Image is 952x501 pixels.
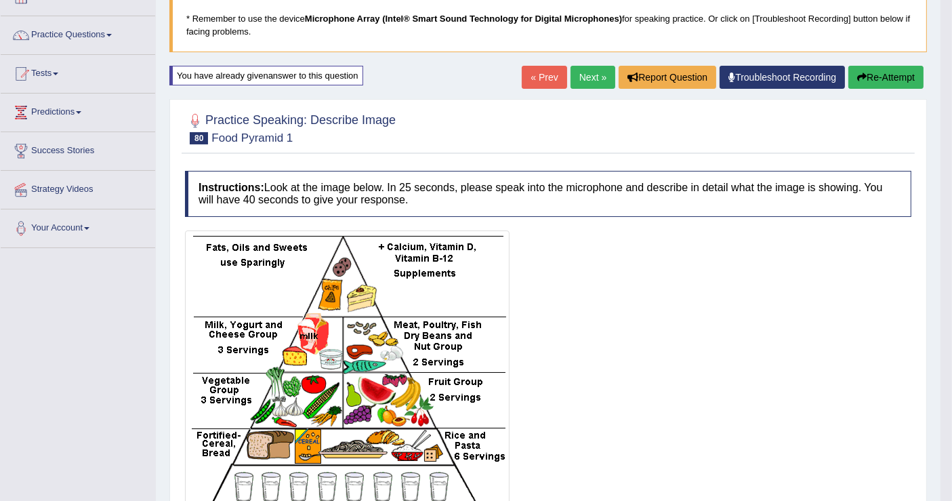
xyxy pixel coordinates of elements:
a: Tests [1,55,155,89]
span: 80 [190,132,208,144]
a: Strategy Videos [1,171,155,205]
a: Success Stories [1,132,155,166]
button: Report Question [619,66,716,89]
a: Your Account [1,209,155,243]
small: Food Pyramid 1 [211,132,293,144]
button: Re-Attempt [848,66,924,89]
div: You have already given answer to this question [169,66,363,85]
a: Troubleshoot Recording [720,66,845,89]
b: Instructions: [199,182,264,193]
b: Microphone Array (Intel® Smart Sound Technology for Digital Microphones) [305,14,622,24]
a: Predictions [1,94,155,127]
h2: Practice Speaking: Describe Image [185,111,396,144]
a: Next » [571,66,615,89]
a: « Prev [522,66,566,89]
a: Practice Questions [1,16,155,50]
h4: Look at the image below. In 25 seconds, please speak into the microphone and describe in detail w... [185,171,911,216]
